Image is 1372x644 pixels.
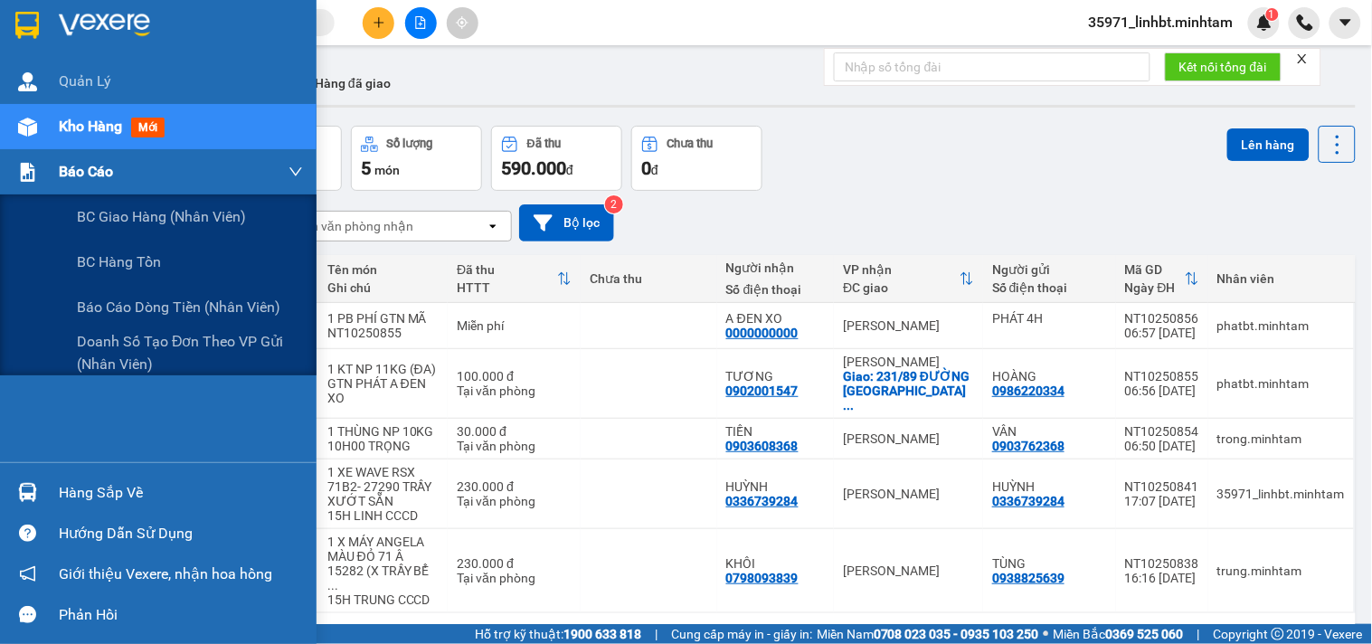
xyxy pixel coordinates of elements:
div: Chọn văn phòng nhận [289,217,413,235]
span: 35971_linhbt.minhtam [1074,11,1248,33]
div: Miễn phí [457,318,572,333]
button: Bộ lọc [519,204,614,241]
div: Phản hồi [59,601,303,629]
div: VP nhận [843,262,960,277]
div: trung.minhtam [1217,563,1345,578]
div: Tại văn phòng [457,384,572,398]
sup: 2 [605,195,623,213]
span: Giới thiệu Vexere, nhận hoa hồng [59,563,272,585]
div: 0986220334 [992,384,1064,398]
div: HUỲNH [726,479,826,494]
img: warehouse-icon [18,118,37,137]
div: [PERSON_NAME] [843,318,974,333]
svg: open [486,219,500,233]
div: KHÔI [726,556,826,571]
span: 1 [1269,8,1275,21]
div: NT10250856 [1125,311,1199,326]
div: 06:57 [DATE] [1125,326,1199,340]
div: [PERSON_NAME] [843,487,974,501]
span: đ [651,163,658,177]
input: Nhập số tổng đài [834,52,1150,81]
div: TƯƠNG [726,369,826,384]
div: Tại văn phòng [457,571,572,585]
button: Chưa thu0đ [631,126,762,191]
span: plus [373,16,385,29]
div: 17:07 [DATE] [1125,494,1199,508]
span: copyright [1272,628,1284,640]
div: 230.000 đ [457,556,572,571]
img: icon-new-feature [1256,14,1273,31]
div: TÙNG [992,556,1107,571]
th: Toggle SortBy [448,255,581,303]
img: phone-icon [1297,14,1313,31]
div: 35971_linhbt.minhtam [1217,487,1345,501]
span: | [655,624,658,644]
div: Tên món [327,262,440,277]
div: Chưa thu [667,137,714,150]
span: message [19,606,36,623]
div: Hàng sắp về [59,479,303,507]
div: Số điện thoại [726,282,826,297]
div: 100.000 đ [457,369,572,384]
div: Tại văn phòng [457,439,572,453]
div: trong.minhtam [1217,431,1345,446]
button: aim [447,7,478,39]
div: Số lượng [387,137,433,150]
span: 5 [361,157,371,179]
span: aim [456,16,468,29]
span: notification [19,565,36,582]
div: 230.000 đ [457,479,572,494]
div: 1 XE WAVE RSX 71B2- 27290 TRẦY XƯỚT SẴN [327,465,440,508]
span: 0 [641,157,651,179]
div: HUỲNH [992,479,1107,494]
span: caret-down [1338,14,1354,31]
div: NT10250854 [1125,424,1199,439]
div: 0336739284 [726,494,799,508]
div: 0902001547 [726,384,799,398]
th: Toggle SortBy [834,255,983,303]
strong: 0708 023 035 - 0935 103 250 [874,627,1039,641]
div: Ngày ĐH [1125,280,1185,295]
button: Kết nối tổng đài [1165,52,1282,81]
div: 06:50 [DATE] [1125,439,1199,453]
img: logo-vxr [15,12,39,39]
span: close [1296,52,1309,65]
div: phatbt.minhtam [1217,376,1345,391]
span: món [374,163,400,177]
div: 16:16 [DATE] [1125,571,1199,585]
span: | [1197,624,1200,644]
div: NT10250838 [1125,556,1199,571]
div: 0336739284 [992,494,1064,508]
div: Số điện thoại [992,280,1107,295]
div: 1 PB PHÍ GTN MÃ NT10250855 [327,311,440,340]
div: HOÀNG [992,369,1107,384]
div: TIỀN [726,424,826,439]
div: 1 THÙNG NP 10KG [327,424,440,439]
span: ... [843,398,854,412]
span: đ [566,163,573,177]
img: warehouse-icon [18,483,37,502]
strong: 1900 633 818 [563,627,641,641]
button: file-add [405,7,437,39]
button: Số lượng5món [351,126,482,191]
span: Kho hàng [59,118,122,135]
span: BC hàng tồn [77,251,161,273]
span: Báo cáo dòng tiền (nhân viên) [77,296,280,318]
div: phatbt.minhtam [1217,318,1345,333]
div: 1 X MÁY ANGELA MÀU ĐỎ 71 Â 15282 (X TRẦY BỂ 1 BÊN YẾM) [327,535,440,592]
img: solution-icon [18,163,37,182]
div: Mã GD [1125,262,1185,277]
div: Hướng dẫn sử dụng [59,520,303,547]
button: caret-down [1329,7,1361,39]
button: Lên hàng [1227,128,1310,161]
sup: 1 [1266,8,1279,21]
div: Tại văn phòng [457,494,572,508]
img: warehouse-icon [18,72,37,91]
span: Quản Lý [59,70,111,92]
div: [PERSON_NAME] [843,355,974,369]
div: 0903762368 [992,439,1064,453]
div: ĐC giao [843,280,960,295]
div: Chưa thu [590,271,708,286]
span: ⚪️ [1044,630,1049,638]
div: [PERSON_NAME] [843,431,974,446]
